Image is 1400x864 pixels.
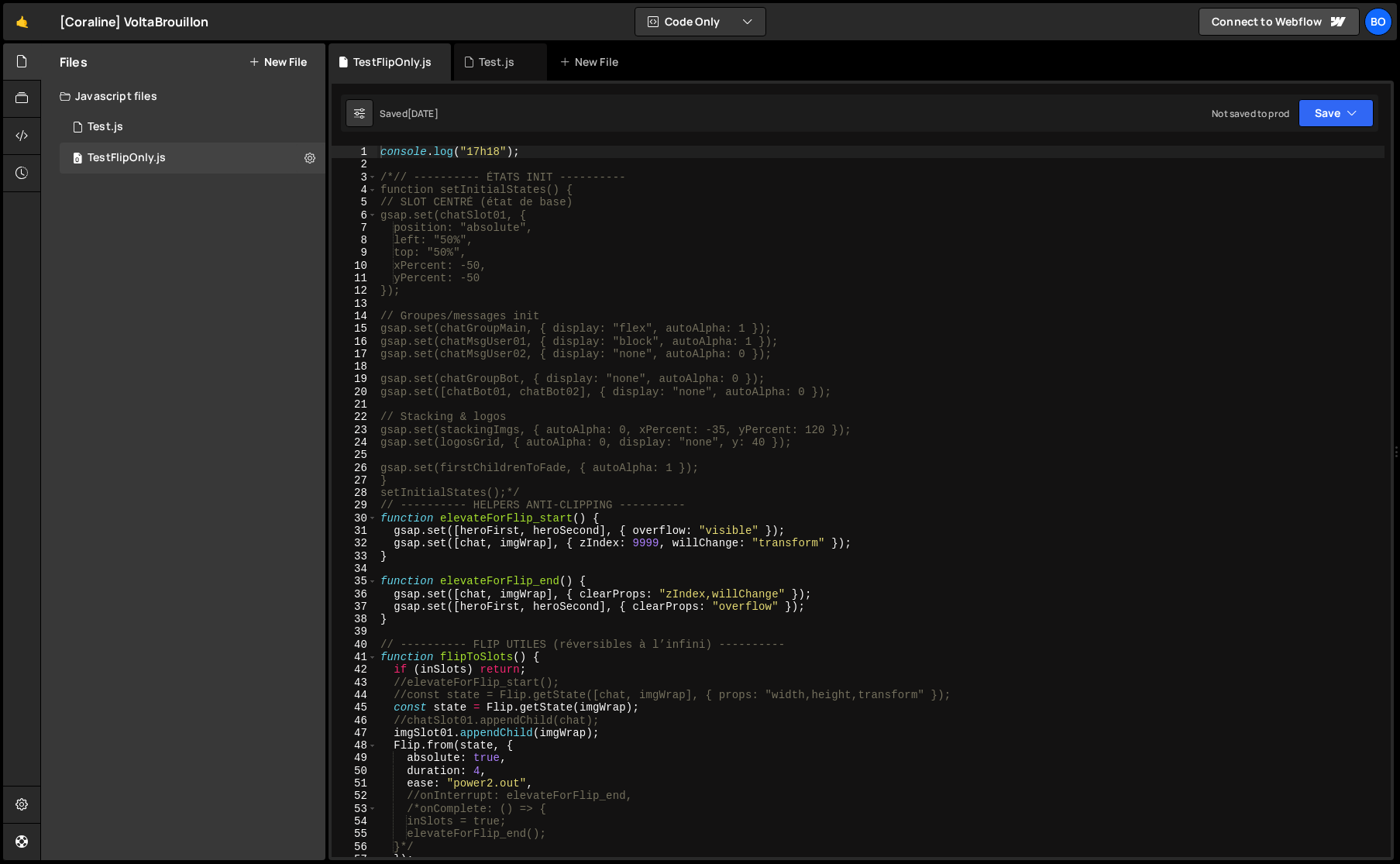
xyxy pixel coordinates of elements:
[380,107,439,120] div: Saved
[1199,8,1360,36] a: Connect to Webflow
[1299,99,1374,127] button: Save
[332,487,377,499] div: 28
[1212,107,1289,120] div: Not saved to prod
[332,714,377,727] div: 46
[332,676,377,689] div: 43
[332,663,377,676] div: 42
[332,563,377,575] div: 34
[332,575,377,587] div: 35
[332,360,377,373] div: 18
[332,765,377,777] div: 50
[332,550,377,563] div: 33
[88,151,166,165] div: TestFlipOnly.js
[332,310,377,322] div: 14
[332,284,377,297] div: 12
[1364,8,1392,36] a: Bo
[332,790,377,802] div: 52
[60,112,325,143] div: 17263/47794.js
[353,54,432,70] div: TestFlipOnly.js
[332,474,377,487] div: 27
[332,752,377,764] div: 49
[332,613,377,625] div: 38
[332,449,377,461] div: 25
[332,246,377,259] div: 9
[332,184,377,196] div: 4
[332,436,377,449] div: 24
[332,298,377,310] div: 13
[332,411,377,423] div: 22
[41,81,325,112] div: Javascript files
[332,639,377,651] div: 40
[60,53,88,71] h2: Files
[635,8,765,36] button: Code Only
[332,171,377,184] div: 3
[332,322,377,335] div: 15
[332,424,377,436] div: 23
[408,107,439,120] div: [DATE]
[332,348,377,360] div: 17
[332,272,377,284] div: 11
[332,158,377,170] div: 2
[332,588,377,601] div: 36
[332,701,377,714] div: 45
[332,739,377,752] div: 48
[332,841,377,853] div: 56
[249,56,307,68] button: New File
[332,373,377,385] div: 19
[332,601,377,613] div: 37
[559,54,624,70] div: New File
[332,689,377,701] div: 44
[479,54,514,70] div: Test.js
[332,625,377,638] div: 39
[332,499,377,511] div: 29
[332,651,377,663] div: 41
[332,462,377,474] div: 26
[332,260,377,272] div: 10
[332,222,377,234] div: 7
[332,512,377,525] div: 30
[332,537,377,549] div: 32
[88,120,123,134] div: Test.js
[332,209,377,222] div: 6
[73,153,82,166] span: 0
[332,336,377,348] div: 16
[332,234,377,246] div: 8
[332,815,377,828] div: 54
[332,777,377,790] div: 51
[332,828,377,840] div: 55
[332,146,377,158] div: 1
[332,386,377,398] div: 20
[332,196,377,208] div: 5
[60,143,325,174] div: 17263/47797.js
[332,525,377,537] div: 31
[332,727,377,739] div: 47
[3,3,41,40] a: 🤙
[332,398,377,411] div: 21
[60,12,208,31] div: [Coraline] VoltaBrouillon
[332,803,377,815] div: 53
